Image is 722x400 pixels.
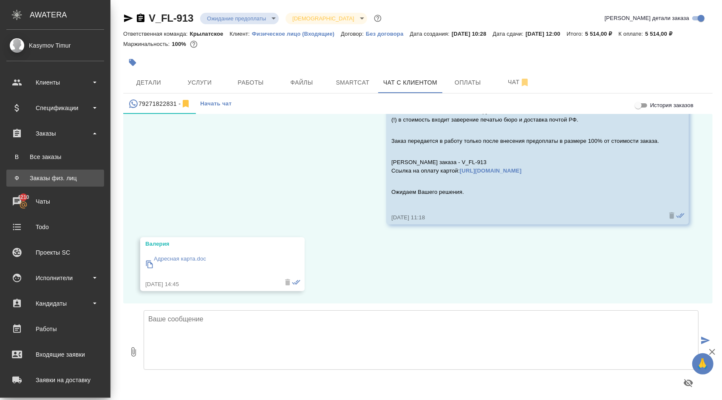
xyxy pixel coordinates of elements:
a: Проекты SC [2,242,108,263]
span: [PERSON_NAME] детали заказа [605,14,689,23]
p: Клиент: [229,31,252,37]
span: Smartcat [332,77,373,88]
div: 79271822831 (Валерия) - (undefined) [128,99,191,109]
span: Услуги [179,77,220,88]
div: Ожидание предоплаты [200,13,279,24]
span: 4210 [12,193,34,201]
a: ФЗаказы физ. лиц [6,170,104,187]
span: Оплаты [447,77,488,88]
button: Скопировать ссылку [136,13,146,23]
div: Исполнители [6,272,104,284]
svg: Отписаться [181,99,191,109]
p: 5 514,00 ₽ [645,31,679,37]
div: Валерия [145,240,275,248]
span: Чат [498,77,539,88]
div: Проекты SC [6,246,104,259]
button: 🙏 [692,353,714,374]
span: Работы [230,77,271,88]
a: 4210Чаты [2,191,108,212]
span: Детали [128,77,169,88]
div: Чаты [6,195,104,208]
button: Скопировать ссылку для ЯМессенджера [123,13,133,23]
a: Адресная карта.doc [145,252,275,276]
div: Todo [6,221,104,233]
p: Договор: [341,31,366,37]
p: Ответственная команда: [123,31,190,37]
a: ВВсе заказы [6,148,104,165]
p: Крылатское [190,31,230,37]
a: Без договора [366,30,410,37]
a: Todo [2,216,108,238]
div: AWATERA [30,6,110,23]
div: Спецификации [6,102,104,114]
div: Работы [6,323,104,335]
div: Заказы [6,127,104,140]
button: [DEMOGRAPHIC_DATA] [290,15,357,22]
p: К оплате: [619,31,646,37]
svg: Отписаться [520,77,530,88]
p: [DATE] 12:00 [526,31,567,37]
button: Ожидание предоплаты [204,15,269,22]
button: Начать чат [196,94,236,114]
button: 0.00 RUB; [188,39,199,50]
p: Адресная карта.doc [154,255,206,263]
div: Kasymov Timur [6,41,104,50]
p: Дата сдачи: [493,31,526,37]
div: Заявки на доставку [6,374,104,386]
p: Ожидаем Вашего решения. [391,188,659,196]
p: Маржинальность: [123,41,172,47]
div: Все заказы [11,153,100,161]
p: Дата создания: [410,31,452,37]
p: Заказ передается в работу только после внесения предоплаты в размере 100% от стоимости заказа. [391,137,659,145]
p: Без договора [366,31,410,37]
div: Входящие заявки [6,348,104,361]
p: 5 514,00 ₽ [585,31,619,37]
p: Итого: [567,31,585,37]
a: V_FL-913 [149,12,193,24]
a: Входящие заявки [2,344,108,365]
button: Добавить тэг [123,53,142,72]
a: [URL][DOMAIN_NAME] [460,167,521,174]
div: Клиенты [6,76,104,89]
div: Заказы физ. лиц [11,174,100,182]
p: [PERSON_NAME] заказа - V_FL-913 Ссылка на оплату картой: [391,158,659,175]
span: Начать чат [200,99,232,109]
div: Ожидание предоплаты [286,13,367,24]
div: [DATE] 14:45 [145,280,275,289]
span: Чат с клиентом [383,77,437,88]
span: Файлы [281,77,322,88]
a: Физическое лицо (Входящие) [252,30,341,37]
div: Кандидаты [6,297,104,310]
div: simple tabs example [123,94,713,114]
div: [DATE] 11:18 [391,213,659,222]
a: Работы [2,318,108,340]
span: 🙏 [696,355,710,373]
button: Доп статусы указывают на важность/срочность заказа [372,13,383,24]
p: [DATE] 10:28 [452,31,493,37]
p: Физическое лицо (Входящие) [252,31,341,37]
span: История заказов [650,101,694,110]
a: Заявки на доставку [2,369,108,391]
p: 100% [172,41,188,47]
